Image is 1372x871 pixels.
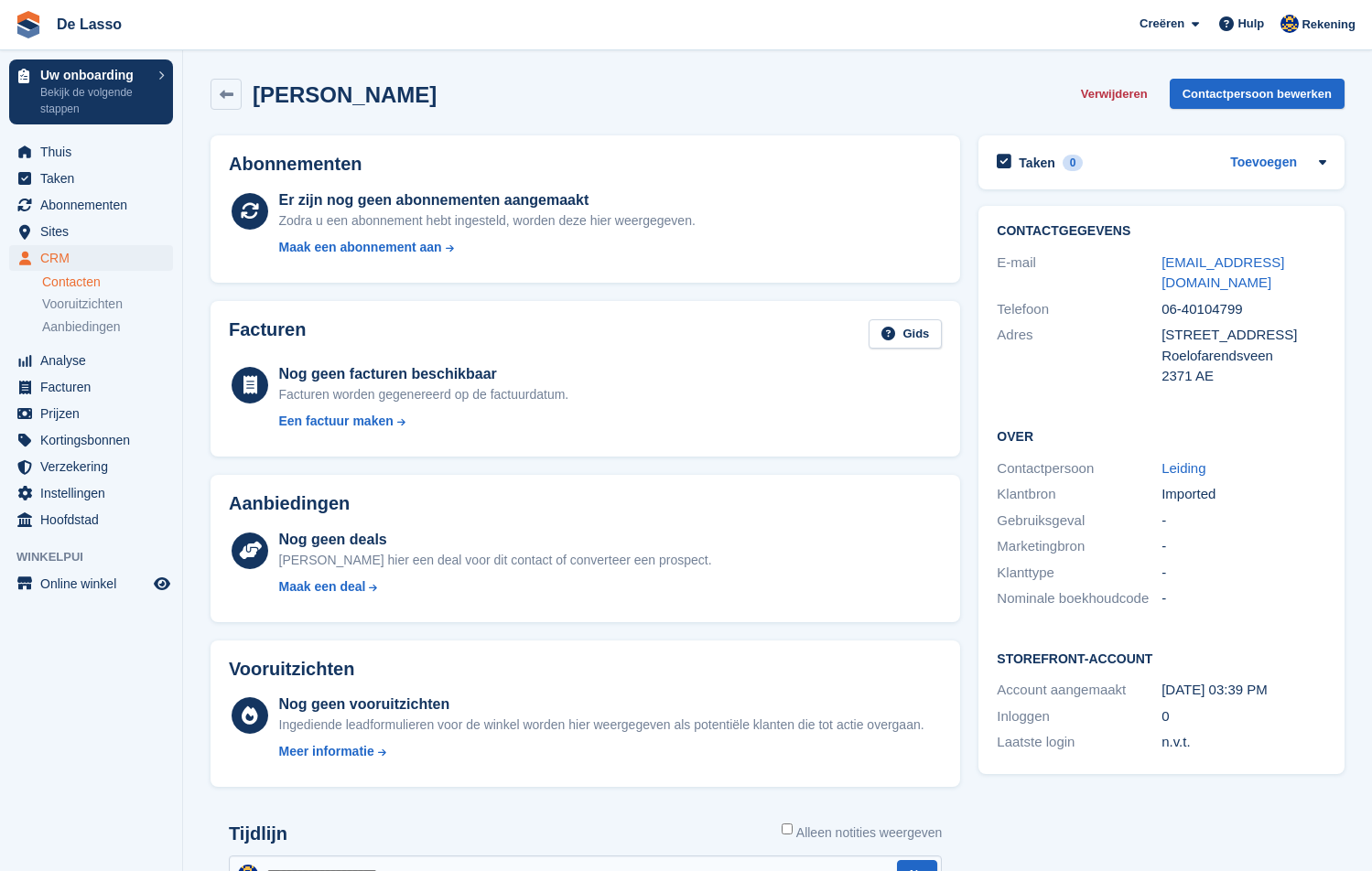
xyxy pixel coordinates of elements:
span: Online winkel [40,571,150,597]
div: Klantbron [997,484,1161,505]
div: Maak een abonnement aan [279,238,442,257]
a: Maak een deal [279,577,712,597]
a: menu [9,374,173,400]
a: menu [9,139,173,165]
a: menu [9,401,173,426]
div: [STREET_ADDRESS] [1161,325,1326,346]
div: Facturen worden gegenereerd op de factuurdatum. [279,385,569,404]
a: menu [9,245,173,271]
a: Contacten [42,274,173,291]
h2: Facturen [229,319,306,349]
a: Maak een abonnement aan [279,238,696,257]
a: menu [9,454,173,479]
span: Hulp [1237,15,1264,33]
div: Inloggen [997,706,1161,727]
span: Instellingen [40,480,150,506]
div: Roelofarendsveen [1161,346,1326,367]
span: Creëren [1140,15,1184,33]
div: Nog geen facturen beschikbaar [279,363,569,385]
a: Previewwinkel [151,573,173,595]
div: Er zijn nog geen abonnementen aangemaakt [279,189,696,211]
div: Klanttype [997,563,1161,584]
span: Verzekering [40,454,150,479]
div: - [1161,563,1326,584]
div: Gebruiksgeval [997,511,1161,532]
a: [EMAIL_ADDRESS][DOMAIN_NAME] [1161,254,1284,291]
div: 2371 AE [1161,366,1326,387]
p: Bekijk de volgende stappen [40,84,149,117]
div: Contactpersoon [997,458,1161,479]
span: Taken [40,166,150,191]
div: - [1161,511,1326,532]
div: Zodra u een abonnement hebt ingesteld, worden deze hier weergegeven. [279,211,696,231]
div: [DATE] 03:39 PM [1161,680,1326,701]
span: Abonnementen [40,192,150,218]
a: Contactpersoon bewerken [1170,79,1345,109]
a: menu [9,427,173,453]
div: Imported [1161,484,1326,505]
img: stora-icon-8386f47178a22dfd0bd8f6a31ec36ba5ce8667c1dd55bd0f319d3a0aa187defe.svg [15,11,42,38]
div: Nominale boekhoudcode [997,588,1161,609]
a: Leiding [1161,460,1205,476]
span: Rekening [1302,16,1356,34]
div: 06-40104799 [1161,299,1326,320]
a: menu [9,192,173,218]
span: Thuis [40,139,150,165]
input: Alleen notities weergeven [782,823,793,834]
div: - [1161,536,1326,557]
a: menu [9,480,173,506]
img: Daan Jansen [1280,15,1299,33]
div: Telefoon [997,299,1161,320]
button: Verwijderen [1074,79,1155,109]
a: Aanbiedingen [42,317,173,337]
a: Meer informatie [279,742,924,761]
h2: Vooruitzichten [229,659,354,680]
span: Hoofdstad [40,507,150,532]
div: Maak een deal [279,577,366,597]
a: menu [9,507,173,532]
div: 0 [1063,155,1084,171]
span: Vooruitzichten [42,296,123,313]
a: Vooruitzichten [42,295,173,314]
a: Gids [869,319,942,349]
a: Toevoegen [1230,153,1297,174]
div: Nog geen vooruitzichten [279,694,924,715]
div: Een factuur maken [279,412,394,431]
div: 0 [1161,706,1326,727]
h2: Taken [1019,155,1054,171]
span: Aanbiedingen [42,318,121,336]
a: Een factuur maken [279,412,569,431]
h2: [PERSON_NAME] [253,82,437,107]
a: menu [9,219,173,244]
h2: Over [997,426,1326,445]
span: CRM [40,245,150,271]
span: Analyse [40,348,150,373]
div: n.v.t. [1161,732,1326,753]
a: menu [9,571,173,597]
div: [PERSON_NAME] hier een deal voor dit contact of converteer een prospect. [279,551,712,570]
h2: Aanbiedingen [229,493,350,514]
span: Facturen [40,374,150,400]
div: Ingediende leadformulieren voor de winkel worden hier weergegeven als potentiële klanten die tot ... [279,715,924,735]
h2: Abonnementen [229,154,942,175]
label: Alleen notities weergeven [782,823,943,843]
h2: Contactgegevens [997,224,1326,239]
span: Prijzen [40,401,150,426]
div: Meer informatie [279,742,374,761]
div: Marketingbron [997,536,1161,557]
div: Adres [997,325,1161,387]
p: Uw onboarding [40,69,149,81]
span: Sites [40,219,150,244]
div: - [1161,588,1326,609]
div: Nog geen deals [279,529,712,551]
div: E-mail [997,253,1161,294]
span: Winkelpui [16,548,182,566]
a: menu [9,166,173,191]
div: Account aangemaakt [997,680,1161,701]
h2: Tijdlijn [229,823,287,844]
a: menu [9,348,173,373]
a: Uw onboarding Bekijk de volgende stappen [9,59,173,124]
span: Kortingsbonnen [40,427,150,453]
h2: Storefront-account [997,649,1326,667]
a: De Lasso [49,9,129,39]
